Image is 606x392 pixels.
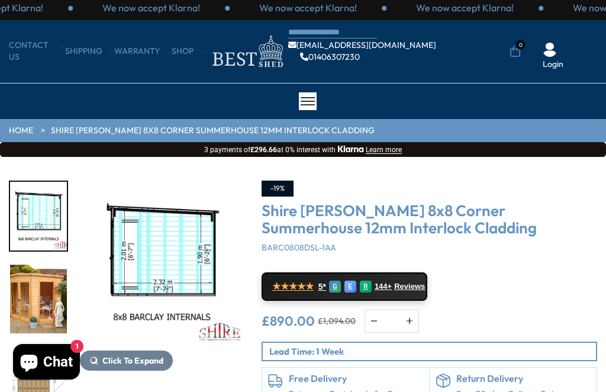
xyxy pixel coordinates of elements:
[262,272,427,301] a: ★★★★★ 5* G E R 144+ Reviews
[515,40,526,50] span: 0
[262,181,294,197] div: -19%
[543,43,557,57] img: User Icon
[65,46,114,57] a: Shipping
[205,32,288,70] img: logo
[10,265,67,333] img: Barclay8x8_4_8bd66011-3430-4802-80e0-46604a222c26_200x200.jpg
[272,281,314,292] span: ★★★★★
[300,53,360,61] a: 01406307230
[262,314,315,327] ins: £890.00
[114,46,172,57] a: Warranty
[102,355,163,366] span: Click To Expand
[230,1,386,14] div: 2 / 3
[510,46,521,57] a: 0
[262,242,336,253] span: BARC0808DSL-1AA
[386,1,543,14] div: 3 / 3
[375,282,392,291] span: 144+
[80,351,173,371] button: Click To Expand
[9,40,65,63] a: CONTACT US
[416,1,514,14] p: We now accept Klarna!
[318,317,356,325] del: £1,094.00
[262,203,597,236] h3: Shire [PERSON_NAME] 8x8 Corner Summerhouse 12mm Interlock Cladding
[456,374,591,384] h6: Return Delivery
[360,281,372,293] div: R
[9,125,33,137] a: HOME
[288,41,436,49] a: [EMAIL_ADDRESS][DOMAIN_NAME]
[9,344,83,383] inbox-online-store-chat: Shopify online store chat
[543,59,563,70] a: Login
[289,374,423,384] h6: Free Delivery
[73,1,230,14] div: 1 / 3
[9,181,68,252] div: 4 / 14
[269,345,596,358] p: Lead Time: 1 Week
[102,1,200,14] p: We now accept Klarna!
[259,1,357,14] p: We now accept Klarna!
[344,281,356,293] div: E
[51,125,375,137] a: Shire [PERSON_NAME] 8x8 Corner Summerhouse 12mm Interlock Cladding
[394,282,425,291] span: Reviews
[172,46,205,57] a: Shop
[329,281,341,293] div: G
[80,181,244,345] img: Shire Barclay 8x8 Corner Summerhouse 12mm Interlock Cladding - Best Shed
[9,264,68,335] div: 5 / 14
[10,182,67,250] img: 8x8Barclayinternals_1b83507d-13b6-4587-92e3-f27988380a3d_200x200.jpg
